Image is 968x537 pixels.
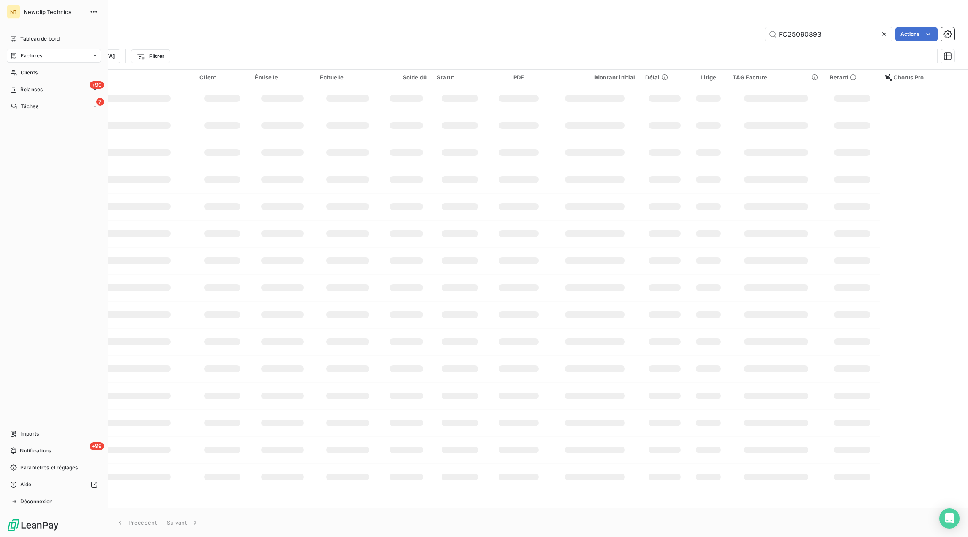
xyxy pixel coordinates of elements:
[20,35,60,43] span: Tableau de bord
[131,49,170,63] button: Filtrer
[765,27,892,41] input: Rechercher
[7,5,20,19] div: NT
[90,442,104,450] span: +99
[437,74,483,81] div: Statut
[895,27,938,41] button: Actions
[20,447,51,455] span: Notifications
[20,464,78,472] span: Paramètres et réglages
[20,498,53,505] span: Déconnexion
[21,69,38,76] span: Clients
[199,74,245,81] div: Client
[733,74,819,81] div: TAG Facture
[7,478,101,491] a: Aide
[645,74,684,81] div: Délai
[21,103,38,110] span: Tâches
[320,74,375,81] div: Échue le
[830,74,875,81] div: Retard
[554,74,635,81] div: Montant initial
[939,508,960,529] div: Open Intercom Messenger
[694,74,723,81] div: Litige
[162,514,205,532] button: Suivant
[885,74,963,81] div: Chorus Pro
[90,81,104,89] span: +99
[386,74,427,81] div: Solde dû
[111,514,162,532] button: Précédent
[255,74,310,81] div: Émise le
[20,481,32,488] span: Aide
[493,74,544,81] div: PDF
[21,52,42,60] span: Factures
[96,98,104,106] span: 7
[24,8,85,15] span: Newclip Technics
[20,430,39,438] span: Imports
[7,518,59,532] img: Logo LeanPay
[20,86,43,93] span: Relances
